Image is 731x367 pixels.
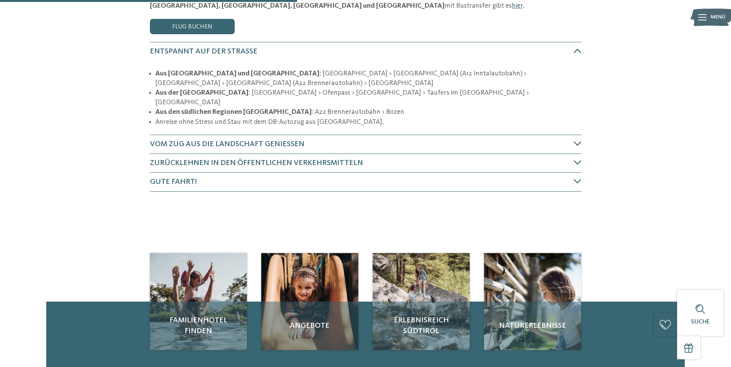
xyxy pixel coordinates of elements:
[155,117,581,127] li: Anreise ohne Stress und Stau mit dem DB-Autozug aus [GEOGRAPHIC_DATA].
[155,108,312,115] strong: Aus den südlichen Regionen [GEOGRAPHIC_DATA]
[380,315,462,337] span: Erlebnisreich Südtirol
[373,253,470,350] a: Anreise zu den Familienhotels Südtirol Erlebnisreich Südtirol
[155,70,319,77] strong: Aus [GEOGRAPHIC_DATA] und [GEOGRAPHIC_DATA]
[150,253,247,350] img: Anreise zu den Familienhotels Südtirol
[269,320,351,331] span: Angebote
[484,253,581,350] img: Anreise zu den Familienhotels Südtirol
[150,253,247,350] a: Anreise zu den Familienhotels Südtirol Familienhotel finden
[155,89,249,96] strong: Aus der [GEOGRAPHIC_DATA]
[155,107,581,117] li: : A22 Brennerautobahn > Bozen
[373,253,470,350] img: Anreise zu den Familienhotels Südtirol
[691,319,710,325] span: Suche
[155,88,581,107] li: : [GEOGRAPHIC_DATA] > Ofenpass > [GEOGRAPHIC_DATA] > Taufers im [GEOGRAPHIC_DATA] > [GEOGRAPHIC_D...
[492,320,573,331] span: Naturerlebnisse
[158,315,239,337] span: Familienhotel finden
[150,178,197,186] span: Gute Fahrt!
[484,253,581,350] a: Anreise zu den Familienhotels Südtirol Naturerlebnisse
[261,253,358,350] a: Anreise zu den Familienhotels Südtirol Angebote
[261,253,358,350] img: Anreise zu den Familienhotels Südtirol
[150,48,257,55] span: Entspannt auf der Straße
[155,69,581,88] li: : [GEOGRAPHIC_DATA] > [GEOGRAPHIC_DATA] (A12 Inntalautobahn) > [GEOGRAPHIC_DATA] > [GEOGRAPHIC_DA...
[150,140,304,148] span: Vom Zug aus die Landschaft genießen
[512,2,523,9] a: hier
[150,19,235,34] a: Flug buchen
[150,159,363,167] span: Zurücklehnen in den öffentlichen Verkehrsmitteln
